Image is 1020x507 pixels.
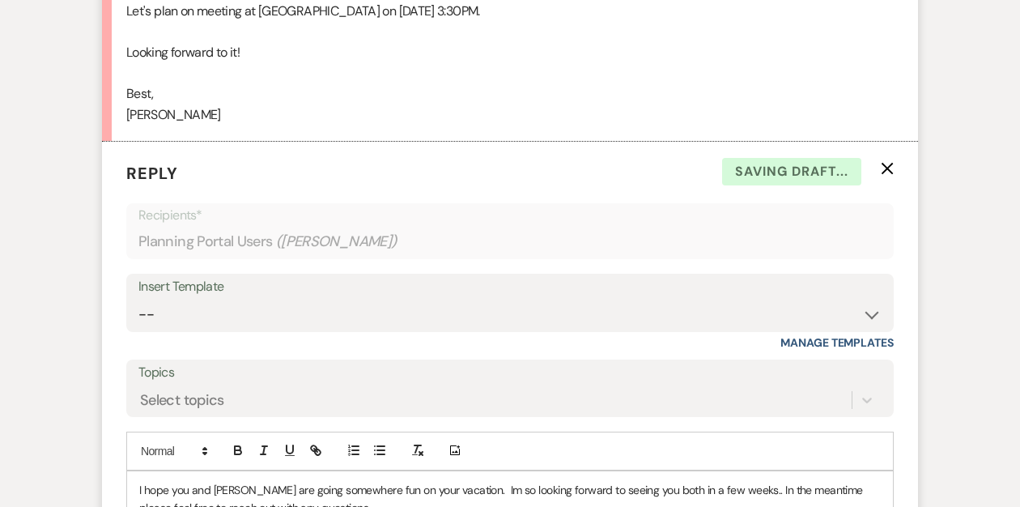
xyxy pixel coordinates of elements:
[126,42,894,63] p: Looking forward to it!
[126,163,178,184] span: Reply
[138,226,882,258] div: Planning Portal Users
[780,335,894,350] a: Manage Templates
[138,275,882,299] div: Insert Template
[276,231,397,253] span: ( [PERSON_NAME] )
[126,104,894,126] p: [PERSON_NAME]
[138,361,882,385] label: Topics
[722,158,861,185] span: Saving draft...
[138,205,882,226] p: Recipients*
[140,389,224,411] div: Select topics
[126,1,894,22] p: Let's plan on meeting at [GEOGRAPHIC_DATA] on [DATE] 3:30PM.
[126,83,894,104] p: Best,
